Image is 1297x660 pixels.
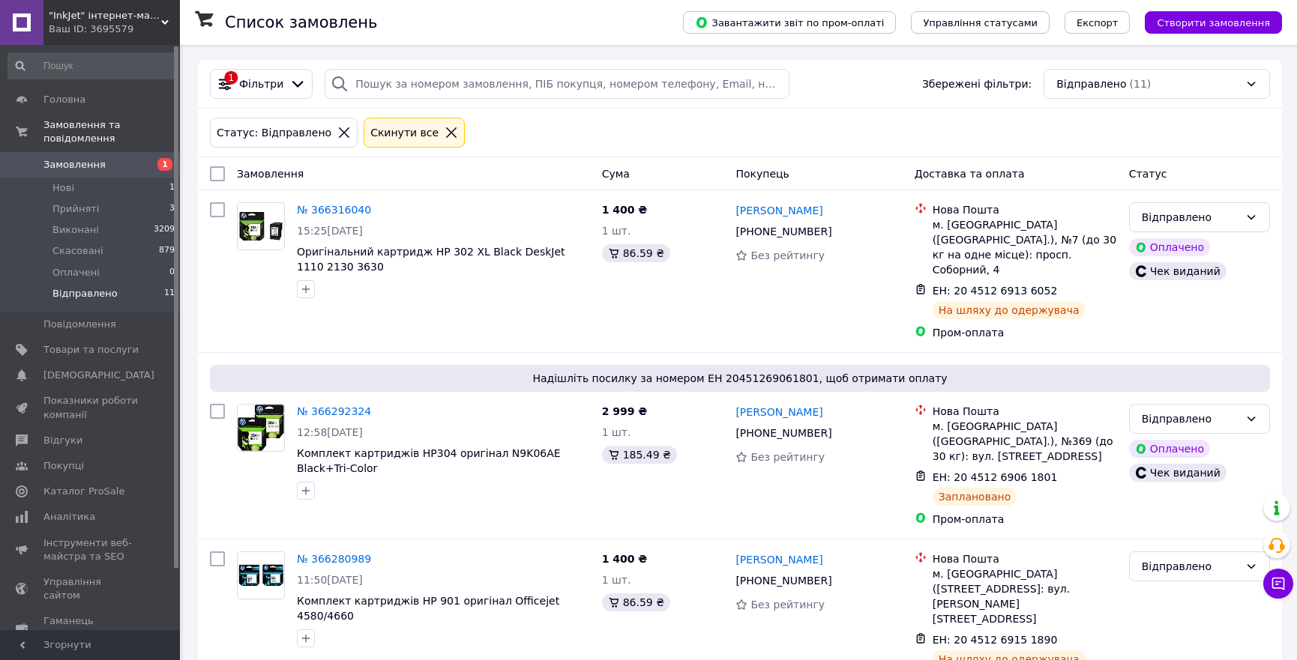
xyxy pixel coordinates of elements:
span: 879 [159,244,175,258]
span: Каталог ProSale [43,485,124,498]
span: Замовлення [237,168,304,180]
div: Чек виданий [1129,464,1227,482]
span: 1 400 ₴ [602,204,648,216]
span: 1 [157,158,172,171]
span: 3209 [154,223,175,237]
input: Пошук [7,52,176,79]
span: Фільтри [239,76,283,91]
span: 3 [169,202,175,216]
span: Товари та послуги [43,343,139,357]
span: Аналітика [43,510,95,524]
a: Фото товару [237,551,285,599]
span: 0 [169,266,175,279]
div: Ваш ID: 3695579 [49,22,180,36]
span: Замовлення та повідомлення [43,118,180,145]
a: Оригінальний картридж HP 302 XL Black DeskJet 1110 2130 3630 [297,246,565,273]
div: Відправлено [1142,209,1239,225]
span: Показники роботи компанії [43,394,139,421]
button: Експорт [1065,11,1131,34]
span: Створити замовлення [1157,17,1270,28]
span: Покупець [735,168,789,180]
span: Без рейтингу [750,249,825,261]
a: Комплект картриджів HP304 оригінал N9K06AE Black+Tri-Color [297,447,561,474]
span: Прийняті [52,202,99,216]
span: Управління сайтом [43,575,139,602]
button: Чат з покупцем [1263,569,1293,599]
span: Завантажити звіт по пром-оплаті [695,16,884,29]
span: "InkJet" інтернет-магазин [49,9,161,22]
span: Гаманець компанії [43,614,139,641]
div: Cкинути все [367,124,442,141]
div: Оплачено [1129,440,1210,458]
span: Оплачені [52,266,100,279]
span: 11:50[DATE] [297,574,363,586]
a: Створити замовлення [1130,16,1282,28]
h1: Список замовлень [225,13,377,31]
div: Відправлено [1142,411,1239,427]
span: Статус [1129,168,1167,180]
span: 15:25[DATE] [297,225,363,237]
div: Нова Пошта [933,404,1117,419]
div: Заплановано [933,488,1017,506]
span: 1 400 ₴ [602,553,648,565]
span: Експорт [1077,17,1119,28]
img: Фото товару [238,405,284,451]
div: На шляху до одержувача [933,301,1086,319]
span: 2 999 ₴ [602,405,648,417]
div: Пром-оплата [933,512,1117,527]
div: [PHONE_NUMBER] [732,221,834,242]
div: Пром-оплата [933,325,1117,340]
div: Нова Пошта [933,202,1117,217]
span: Покупці [43,459,84,473]
span: Відправлено [52,287,118,300]
span: Надішліть посилку за номером ЕН 20451269061801, щоб отримати оплату [216,371,1264,386]
div: Оплачено [1129,238,1210,256]
div: Чек виданий [1129,262,1227,280]
span: Нові [52,181,74,195]
a: Фото товару [237,404,285,452]
a: № 366280989 [297,553,371,565]
input: Пошук за номером замовлення, ПІБ покупця, номером телефону, Email, номером накладної [325,69,789,99]
span: Інструменти веб-майстра та SEO [43,536,139,563]
span: Головна [43,93,85,106]
span: Cума [602,168,630,180]
span: Комплект картриджів HP 901 оригінал Officejet 4580/4660 [297,595,559,622]
span: Повідомлення [43,318,116,331]
span: Відправлено [1056,76,1126,91]
span: 1 шт. [602,426,631,438]
span: [DEMOGRAPHIC_DATA] [43,369,154,382]
span: 11 [164,287,175,300]
span: Управління статусами [923,17,1038,28]
div: м. [GEOGRAPHIC_DATA] ([STREET_ADDRESS]: вул. [PERSON_NAME][STREET_ADDRESS] [933,566,1117,626]
div: м. [GEOGRAPHIC_DATA] ([GEOGRAPHIC_DATA].), №7 (до 30 кг на одне місце): просп. Соборний, 4 [933,217,1117,277]
div: Нова Пошта [933,551,1117,566]
div: 185.49 ₴ [602,446,677,464]
span: ЕН: 20 4512 6913 6052 [933,285,1058,297]
span: ЕН: 20 4512 6915 1890 [933,634,1058,646]
a: [PERSON_NAME] [735,203,822,218]
button: Управління статусами [911,11,1050,34]
img: Фото товару [238,203,284,249]
div: Відправлено [1142,558,1239,575]
span: Скасовані [52,244,103,258]
button: Завантажити звіт по пром-оплаті [683,11,896,34]
span: Відгуки [43,434,82,447]
a: Фото товару [237,202,285,250]
button: Створити замовлення [1145,11,1282,34]
div: м. [GEOGRAPHIC_DATA] ([GEOGRAPHIC_DATA].), №369 (до 30 кг): вул. [STREET_ADDRESS] [933,419,1117,464]
span: Збережені фільтри: [922,76,1032,91]
span: 1 шт. [602,225,631,237]
a: [PERSON_NAME] [735,405,822,420]
span: 12:58[DATE] [297,426,363,438]
a: № 366292324 [297,405,371,417]
div: [PHONE_NUMBER] [732,570,834,591]
span: ЕН: 20 4512 6906 1801 [933,471,1058,483]
div: 86.59 ₴ [602,244,670,262]
span: (11) [1130,78,1152,90]
span: Без рейтингу [750,451,825,463]
div: Статус: Відправлено [214,124,334,141]
a: № 366316040 [297,204,371,216]
span: Без рейтингу [750,599,825,611]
